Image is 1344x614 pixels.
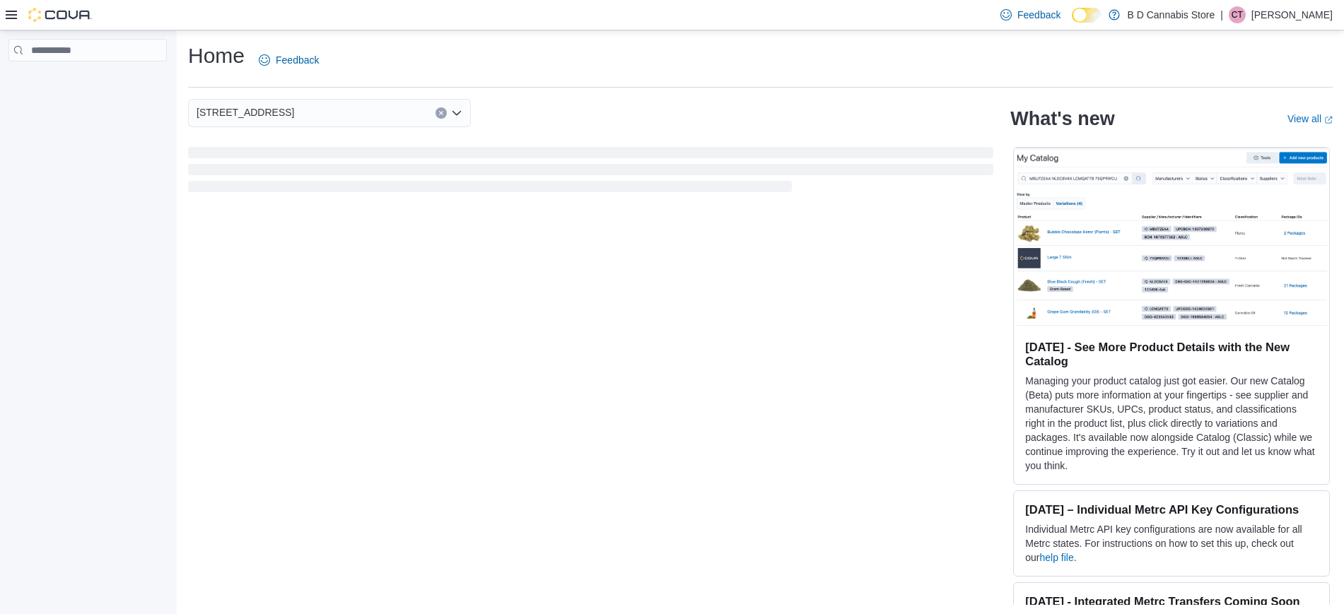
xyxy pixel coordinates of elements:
p: B D Cannabis Store [1127,6,1215,23]
div: Cody Tomlinson [1229,6,1246,23]
h2: What's new [1010,107,1114,130]
a: help file [1040,552,1074,563]
button: Open list of options [451,107,462,119]
svg: External link [1324,116,1333,124]
nav: Complex example [8,64,167,98]
span: Feedback [1017,8,1060,22]
p: [PERSON_NAME] [1251,6,1333,23]
p: Individual Metrc API key configurations are now available for all Metrc states. For instructions ... [1025,522,1318,565]
h3: [DATE] - See More Product Details with the New Catalog [1025,340,1318,368]
a: Feedback [253,46,325,74]
h1: Home [188,42,245,70]
a: Feedback [995,1,1066,29]
span: [STREET_ADDRESS] [197,104,294,121]
button: Clear input [436,107,447,119]
p: | [1220,6,1223,23]
a: View allExternal link [1287,113,1333,124]
input: Dark Mode [1072,8,1102,23]
img: Cova [28,8,92,22]
h3: [DATE] - Integrated Metrc Transfers Coming Soon [1025,594,1318,608]
span: Loading [188,150,993,195]
span: CT [1232,6,1243,23]
span: Feedback [276,53,319,67]
p: Managing your product catalog just got easier. Our new Catalog (Beta) puts more information at yo... [1025,374,1318,473]
h3: [DATE] – Individual Metrc API Key Configurations [1025,502,1318,516]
